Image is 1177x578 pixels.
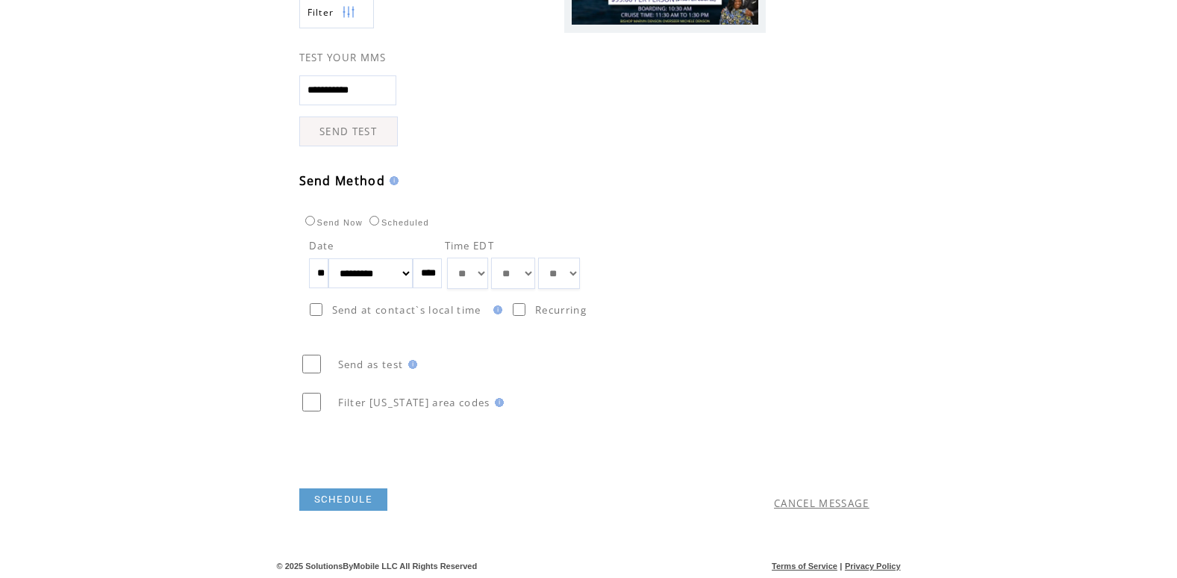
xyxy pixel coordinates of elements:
[489,305,502,314] img: help.gif
[305,216,315,226] input: Send Now
[772,562,837,571] a: Terms of Service
[366,218,429,227] label: Scheduled
[299,116,398,146] a: SEND TEST
[535,303,587,317] span: Recurring
[309,239,334,252] span: Date
[277,562,478,571] span: © 2025 SolutionsByMobile LLC All Rights Reserved
[774,497,870,510] a: CANCEL MESSAGE
[385,176,399,185] img: help.gif
[445,239,495,252] span: Time EDT
[299,488,388,511] a: SCHEDULE
[404,360,417,369] img: help.gif
[299,173,386,189] span: Send Method
[840,562,842,571] span: |
[338,396,490,409] span: Filter [US_STATE] area codes
[338,358,404,371] span: Send as test
[299,51,387,64] span: TEST YOUR MMS
[307,6,334,19] span: Show filters
[845,562,901,571] a: Privacy Policy
[369,216,379,226] input: Scheduled
[302,218,363,227] label: Send Now
[332,303,481,317] span: Send at contact`s local time
[490,398,504,407] img: help.gif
